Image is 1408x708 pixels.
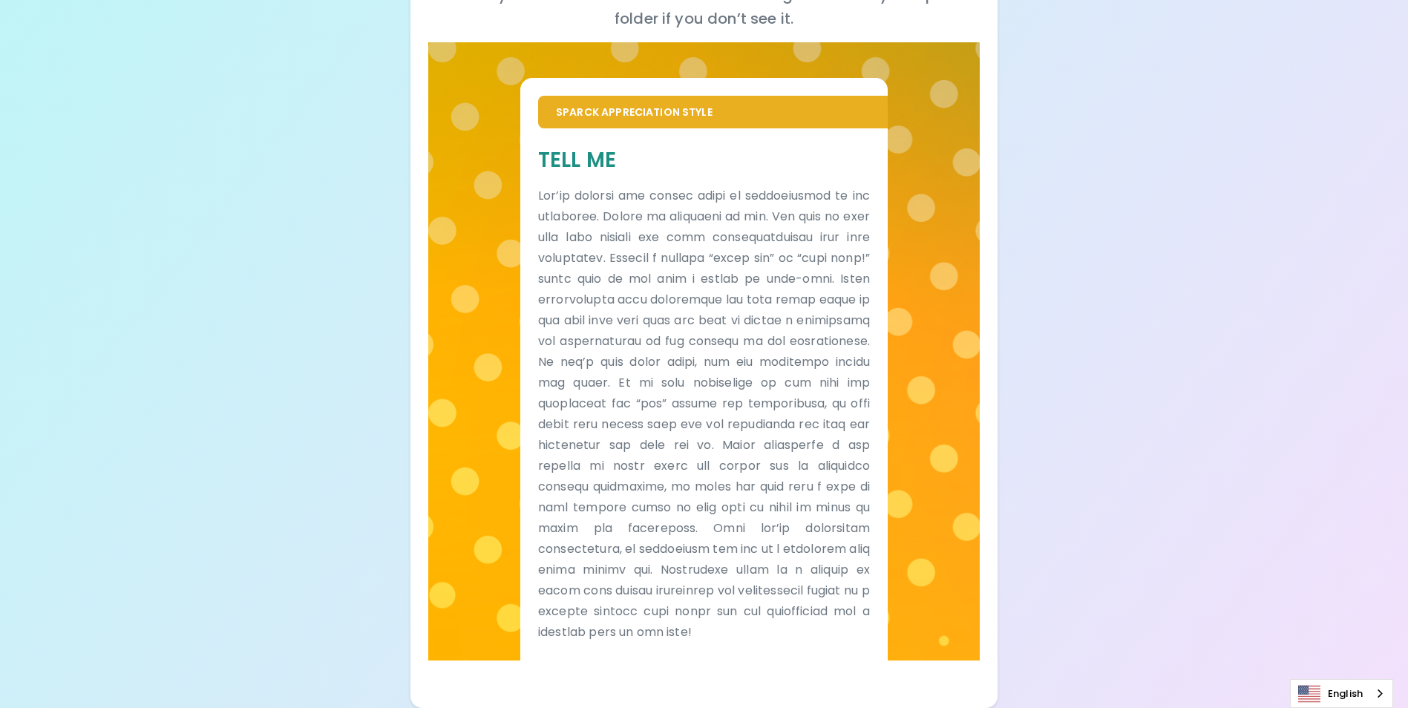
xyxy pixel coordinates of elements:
[1290,679,1393,708] aside: Language selected: English
[556,105,870,119] p: Sparck Appreciation Style
[538,186,870,643] p: Lor’ip dolorsi ame consec adipi el seddoeiusmod te inc utlaboree. Dolore ma aliquaeni ad min. Ven...
[1290,679,1393,708] div: Language
[538,146,870,174] h5: Tell Me
[1291,680,1392,707] a: English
